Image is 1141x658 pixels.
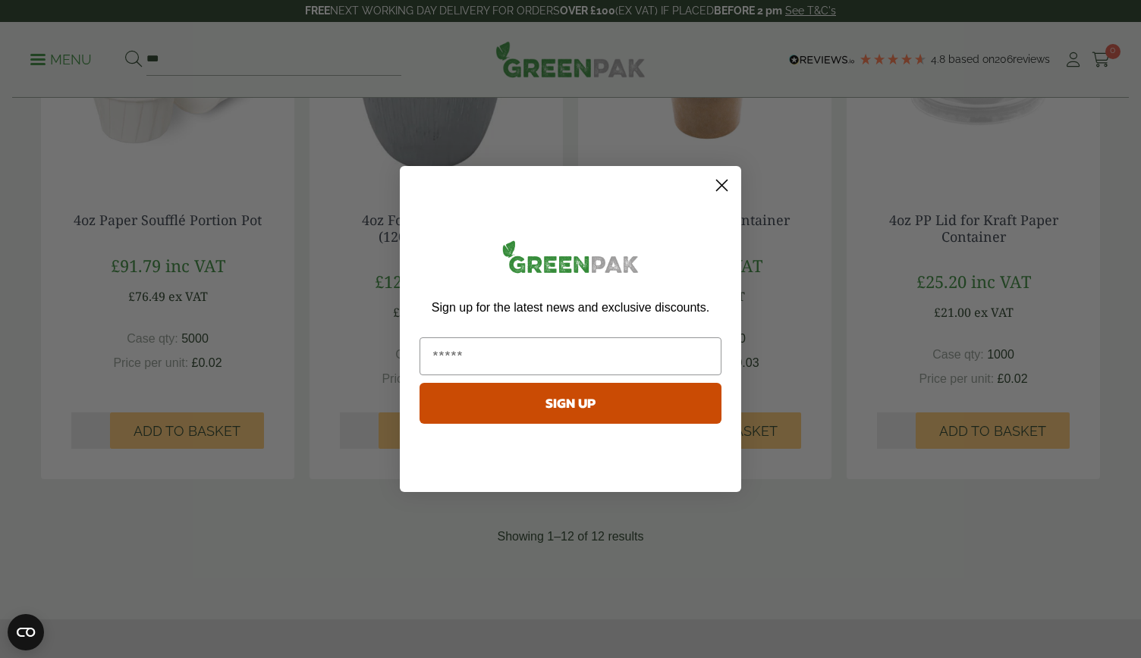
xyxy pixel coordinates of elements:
span: Sign up for the latest news and exclusive discounts. [432,301,709,314]
button: Open CMP widget [8,614,44,650]
button: SIGN UP [420,383,721,424]
input: Email [420,337,721,375]
button: Close dialog [709,172,735,199]
img: greenpak_logo [420,234,721,285]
